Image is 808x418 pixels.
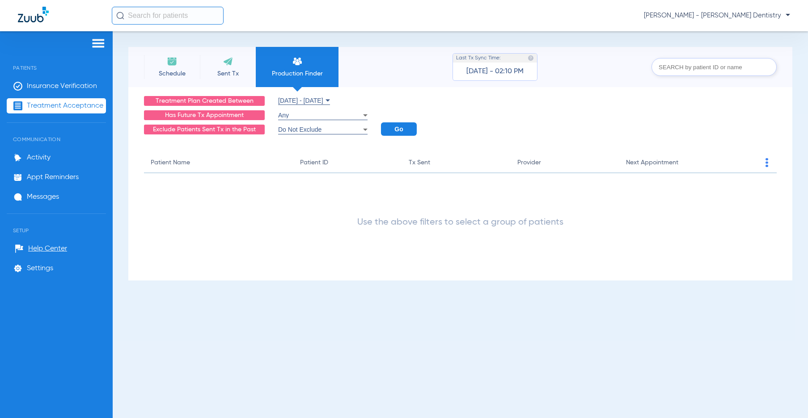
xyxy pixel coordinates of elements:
div: Tx Sent [409,158,430,167]
div: Provider [517,158,541,167]
div: Treatment Plan Created Between [144,96,265,106]
div: Patient Name [151,158,190,167]
span: Schedule [151,69,193,78]
input: SEARCH by patient ID or name [651,58,777,76]
img: Zuub Logo [18,7,49,22]
button: [DATE] - [DATE] [278,96,330,105]
div: Provider [517,158,613,167]
span: Insurance Verification [27,82,97,91]
span: Settings [27,264,53,273]
span: Any [278,112,289,119]
span: Communication [7,123,106,142]
div: Exclude Patients Sent Tx in the Past [144,125,265,134]
iframe: Chat Widget [763,375,808,418]
img: Sent Tx [223,56,233,67]
span: [PERSON_NAME] - [PERSON_NAME] Dentistry [644,11,790,20]
div: Has Future Tx Appointment [144,110,265,120]
img: last sync help info [528,55,534,61]
span: Appt Reminders [27,173,79,182]
div: Patient ID [300,158,328,167]
span: Sent Tx [207,69,249,78]
div: Patient Name [151,158,287,167]
div: Patient ID [300,158,395,167]
img: group-dot-blue.svg [766,158,768,167]
div: Use the above filters to select a group of patients [144,218,777,227]
img: hamburger-icon [91,38,106,49]
button: Go [381,122,417,136]
div: Next Appointment [626,158,678,167]
span: Treatment Acceptance [27,101,103,110]
span: Last Tx Sync Time: [456,54,501,63]
span: [DATE] - 02:10 PM [466,67,524,76]
div: Tx Sent [409,158,504,167]
img: Schedule [167,56,178,67]
img: Recare [292,56,303,67]
div: Next Appointment [626,158,721,167]
input: Search for patients [112,7,224,25]
span: Patients [7,51,106,71]
span: Setup [7,214,106,234]
span: Help Center [28,244,67,253]
span: Activity [27,153,51,162]
a: Help Center [15,244,67,253]
span: Messages [27,192,59,201]
span: Do Not Exclude [278,126,322,133]
span: Production Finder [262,69,332,78]
img: Search Icon [116,12,124,20]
